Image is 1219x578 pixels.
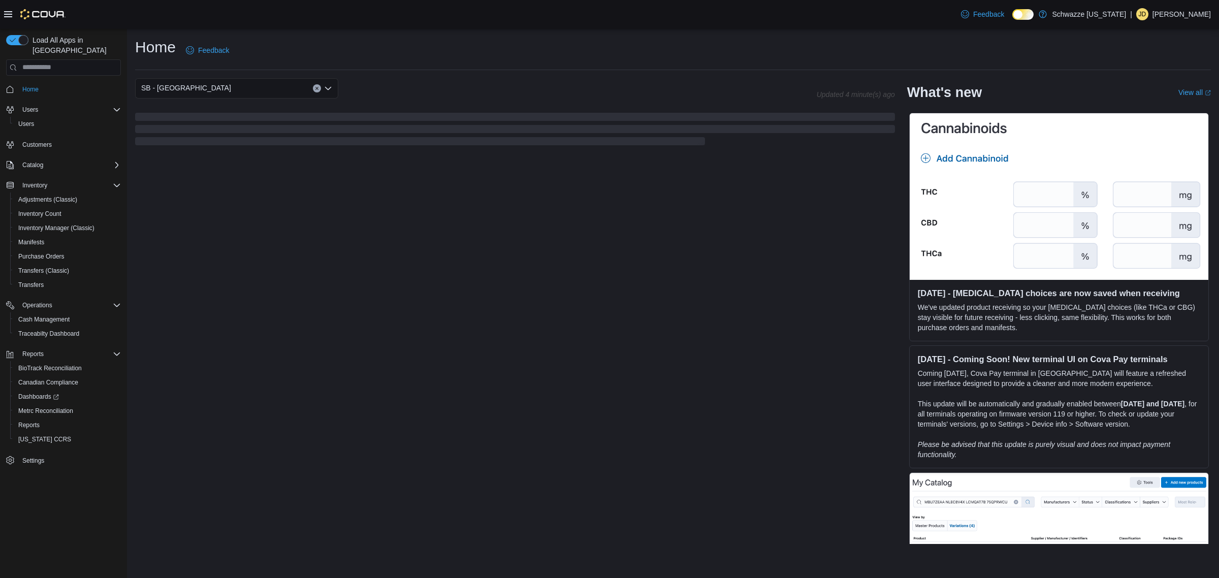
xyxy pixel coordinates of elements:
[1121,400,1184,408] strong: [DATE] and [DATE]
[22,161,43,169] span: Catalog
[14,194,81,206] a: Adjustments (Classic)
[22,106,38,114] span: Users
[14,118,121,130] span: Users
[18,267,69,275] span: Transfers (Classic)
[22,457,44,465] span: Settings
[14,194,121,206] span: Adjustments (Classic)
[918,440,1170,459] em: Please be advised that this update is purely visual and does not impact payment functionality.
[18,252,65,261] span: Purchase Orders
[135,115,895,147] span: Loading
[135,37,176,57] h1: Home
[10,264,125,278] button: Transfers (Classic)
[18,330,79,338] span: Traceabilty Dashboard
[2,137,125,152] button: Customers
[973,9,1004,19] span: Feedback
[957,4,1008,24] a: Feedback
[18,299,121,311] span: Operations
[14,236,48,248] a: Manifests
[18,407,73,415] span: Metrc Reconciliation
[14,405,121,417] span: Metrc Reconciliation
[14,362,121,374] span: BioTrack Reconciliation
[2,103,125,117] button: Users
[14,222,99,234] a: Inventory Manager (Classic)
[2,158,125,172] button: Catalog
[10,235,125,249] button: Manifests
[22,350,44,358] span: Reports
[22,141,52,149] span: Customers
[18,315,70,324] span: Cash Management
[18,348,121,360] span: Reports
[22,301,52,309] span: Operations
[6,78,121,494] nav: Complex example
[20,9,66,19] img: Cova
[2,178,125,192] button: Inventory
[2,298,125,312] button: Operations
[918,288,1200,298] h3: [DATE] - [MEDICAL_DATA] choices are now saved when receiving
[14,313,74,326] a: Cash Management
[10,404,125,418] button: Metrc Reconciliation
[18,281,44,289] span: Transfers
[918,399,1200,429] p: This update will be automatically and gradually enabled between , for all terminals operating on ...
[1139,8,1146,20] span: JD
[10,117,125,131] button: Users
[10,361,125,375] button: BioTrack Reconciliation
[18,104,42,116] button: Users
[14,118,38,130] a: Users
[14,391,121,403] span: Dashboards
[18,179,51,191] button: Inventory
[324,84,332,92] button: Open list of options
[10,192,125,207] button: Adjustments (Classic)
[1130,8,1132,20] p: |
[14,433,75,445] a: [US_STATE] CCRS
[2,82,125,97] button: Home
[18,138,121,151] span: Customers
[141,82,231,94] span: SB - [GEOGRAPHIC_DATA]
[14,419,121,431] span: Reports
[14,279,48,291] a: Transfers
[10,221,125,235] button: Inventory Manager (Classic)
[14,250,69,263] a: Purchase Orders
[313,84,321,92] button: Clear input
[18,299,56,311] button: Operations
[14,376,82,389] a: Canadian Compliance
[1136,8,1148,20] div: Jonathan Dumont
[18,210,61,218] span: Inventory Count
[18,238,44,246] span: Manifests
[14,328,83,340] a: Traceabilty Dashboard
[10,418,125,432] button: Reports
[182,40,233,60] a: Feedback
[18,196,77,204] span: Adjustments (Classic)
[14,328,121,340] span: Traceabilty Dashboard
[918,354,1200,364] h3: [DATE] - Coming Soon! New terminal UI on Cova Pay terminals
[18,83,121,95] span: Home
[18,139,56,151] a: Customers
[1052,8,1126,20] p: Schwazze [US_STATE]
[18,421,40,429] span: Reports
[18,120,34,128] span: Users
[22,85,39,93] span: Home
[918,302,1200,333] p: We've updated product receiving so your [MEDICAL_DATA] choices (like THCa or CBG) stay visible fo...
[10,375,125,390] button: Canadian Compliance
[18,159,47,171] button: Catalog
[14,405,77,417] a: Metrc Reconciliation
[1205,90,1211,96] svg: External link
[10,432,125,446] button: [US_STATE] CCRS
[14,208,66,220] a: Inventory Count
[14,279,121,291] span: Transfers
[817,90,895,99] p: Updated 4 minute(s) ago
[14,265,73,277] a: Transfers (Classic)
[10,278,125,292] button: Transfers
[18,454,121,466] span: Settings
[18,83,43,95] a: Home
[18,393,59,401] span: Dashboards
[14,391,63,403] a: Dashboards
[18,348,48,360] button: Reports
[1012,9,1034,20] input: Dark Mode
[14,265,121,277] span: Transfers (Classic)
[14,313,121,326] span: Cash Management
[18,179,121,191] span: Inventory
[18,378,78,387] span: Canadian Compliance
[2,347,125,361] button: Reports
[18,455,48,467] a: Settings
